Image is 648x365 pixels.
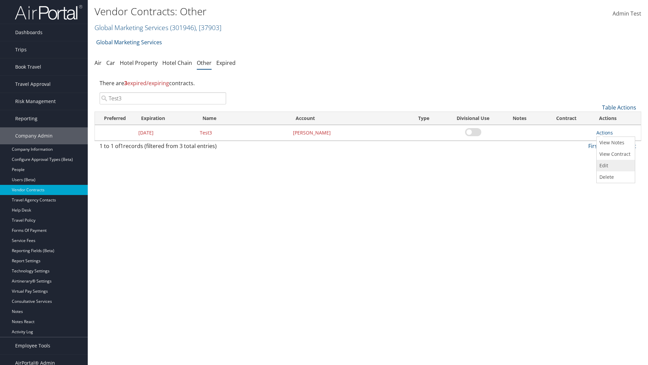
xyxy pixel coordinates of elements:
[15,4,82,20] img: airportal-logo.png
[613,3,641,24] a: Admin Test
[15,127,53,144] span: Company Admin
[96,35,162,49] a: Global Marketing Services
[124,79,127,87] strong: 3
[15,58,41,75] span: Book Travel
[597,171,633,183] a: Delete
[15,93,56,110] span: Risk Management
[162,59,192,67] a: Hotel Chain
[593,112,641,125] th: Actions
[15,41,27,58] span: Trips
[100,142,226,153] div: 1 to 1 of records (filtered from 3 total entries)
[120,59,158,67] a: Hotel Property
[290,125,412,141] td: [PERSON_NAME]
[106,59,115,67] a: Car
[135,125,196,141] td: [DATE]
[15,337,50,354] span: Employee Tools
[135,112,196,125] th: Expiration: activate to sort column descending
[588,142,599,150] a: First
[216,59,236,67] a: Expired
[94,59,102,67] a: Air
[596,129,613,136] a: Actions
[613,10,641,17] span: Admin Test
[597,148,633,160] a: View Contract
[15,24,43,41] span: Dashboards
[15,76,51,93] span: Travel Approval
[196,112,290,125] th: Name: activate to sort column ascending
[602,104,636,111] a: Table Actions
[124,79,169,87] span: expired/expiring
[94,74,641,92] div: There are contracts.
[197,59,212,67] a: Other
[95,112,135,125] th: Preferred: activate to sort column ascending
[170,23,196,32] span: ( 301946 )
[290,112,412,125] th: Account: activate to sort column ascending
[94,23,221,32] a: Global Marketing Services
[540,112,593,125] th: Contract: activate to sort column ascending
[500,112,540,125] th: Notes: activate to sort column ascending
[597,160,633,171] a: Edit
[94,4,459,19] h1: Vendor Contracts: Other
[412,112,447,125] th: Type: activate to sort column ascending
[196,23,221,32] span: , [ 37903 ]
[120,142,123,150] span: 1
[597,137,633,148] a: View Notes
[447,112,500,125] th: Divisional Use: activate to sort column ascending
[100,92,226,104] input: Search
[15,110,37,127] span: Reporting
[196,125,290,141] td: Test3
